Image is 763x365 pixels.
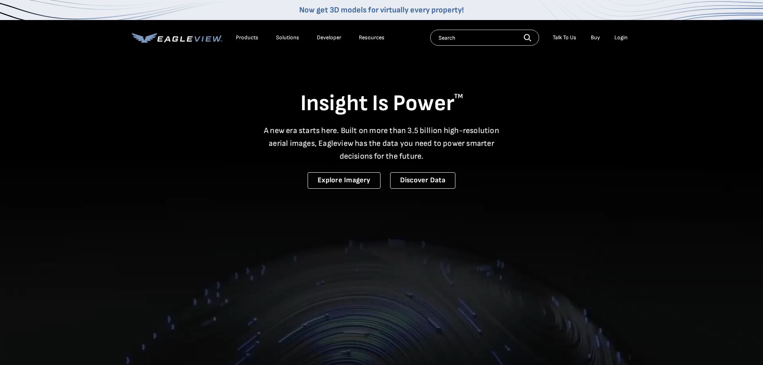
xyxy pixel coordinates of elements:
a: Buy [591,34,600,41]
p: A new era starts here. Built on more than 3.5 billion high-resolution aerial images, Eagleview ha... [259,124,504,163]
sup: TM [454,93,463,100]
a: Discover Data [390,172,455,189]
input: Search [430,30,539,46]
div: Talk To Us [553,34,576,41]
div: Products [236,34,258,41]
div: Solutions [276,34,299,41]
a: Now get 3D models for virtually every property! [299,5,464,15]
a: Developer [317,34,341,41]
h1: Insight Is Power [132,90,632,118]
div: Login [614,34,628,41]
a: Explore Imagery [308,172,380,189]
div: Resources [359,34,385,41]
